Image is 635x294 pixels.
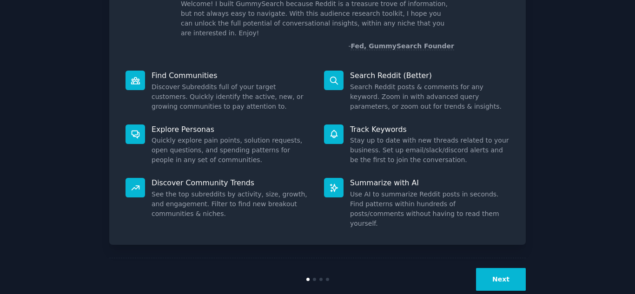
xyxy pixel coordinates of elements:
dd: Use AI to summarize Reddit posts in seconds. Find patterns within hundreds of posts/comments with... [350,189,509,229]
p: Discover Community Trends [152,178,311,188]
p: Explore Personas [152,124,311,134]
p: Find Communities [152,71,311,80]
dd: Stay up to date with new threads related to your business. Set up email/slack/discord alerts and ... [350,136,509,165]
a: Fed, GummySearch Founder [351,42,454,50]
dd: See the top subreddits by activity, size, growth, and engagement. Filter to find new breakout com... [152,189,311,219]
dd: Search Reddit posts & comments for any keyword. Zoom in with advanced query parameters, or zoom o... [350,82,509,111]
p: Track Keywords [350,124,509,134]
p: Summarize with AI [350,178,509,188]
div: - [348,41,454,51]
p: Search Reddit (Better) [350,71,509,80]
dd: Quickly explore pain points, solution requests, open questions, and spending patterns for people ... [152,136,311,165]
button: Next [476,268,526,291]
dd: Discover Subreddits full of your target customers. Quickly identify the active, new, or growing c... [152,82,311,111]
